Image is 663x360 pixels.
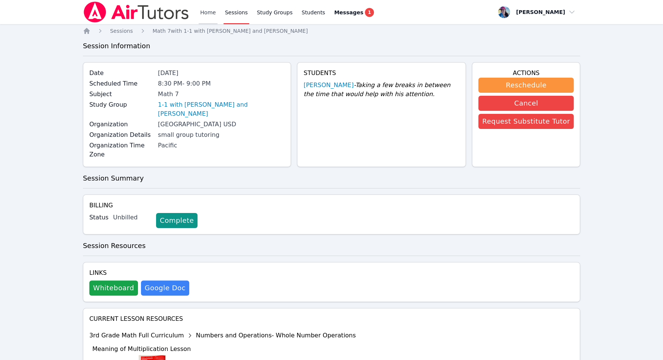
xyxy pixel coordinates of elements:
div: 8:30 PM - 9:00 PM [158,79,285,88]
div: Unbilled [113,213,150,222]
div: 3rd Grade Math Full Curriculum Numbers and Operations- Whole Number Operations [89,329,356,342]
label: Status [89,213,109,222]
h4: Billing [89,201,574,210]
span: Messages [334,9,363,16]
h4: Current Lesson Resources [89,314,574,323]
div: [GEOGRAPHIC_DATA] USD [158,120,285,129]
h4: Links [89,268,189,277]
a: Math 7with 1-1 with [PERSON_NAME] and [PERSON_NAME] [153,27,308,35]
button: Cancel [478,96,574,111]
label: Scheduled Time [89,79,153,88]
button: Reschedule [478,78,574,93]
span: 1 [365,8,374,17]
a: Google Doc [141,280,189,296]
a: Complete [156,213,198,228]
span: Meaning of Multiplication Lesson [92,345,191,352]
nav: Breadcrumb [83,27,580,35]
label: Study Group [89,100,153,109]
div: Pacific [158,141,285,150]
label: Organization Time Zone [89,141,153,159]
a: 1-1 with [PERSON_NAME] and [PERSON_NAME] [158,100,285,118]
h4: Actions [478,69,574,78]
div: small group tutoring [158,130,285,139]
h4: Students [303,69,459,78]
label: Organization [89,120,153,129]
span: - Taking a few breaks in between the time that would help with his attention. [303,81,450,98]
div: Math 7 [158,90,285,99]
a: Sessions [110,27,133,35]
label: Date [89,69,153,78]
span: Sessions [110,28,133,34]
label: Subject [89,90,153,99]
img: Air Tutors [83,2,190,23]
h3: Session Resources [83,241,580,251]
h3: Session Summary [83,173,580,184]
button: Request Substitute Tutor [478,114,574,129]
button: Whiteboard [89,280,138,296]
h3: Session Information [83,41,580,51]
label: Organization Details [89,130,153,139]
a: [PERSON_NAME] [303,81,354,90]
span: Math 7 with 1-1 with [PERSON_NAME] and [PERSON_NAME] [153,28,308,34]
div: [DATE] [158,69,285,78]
